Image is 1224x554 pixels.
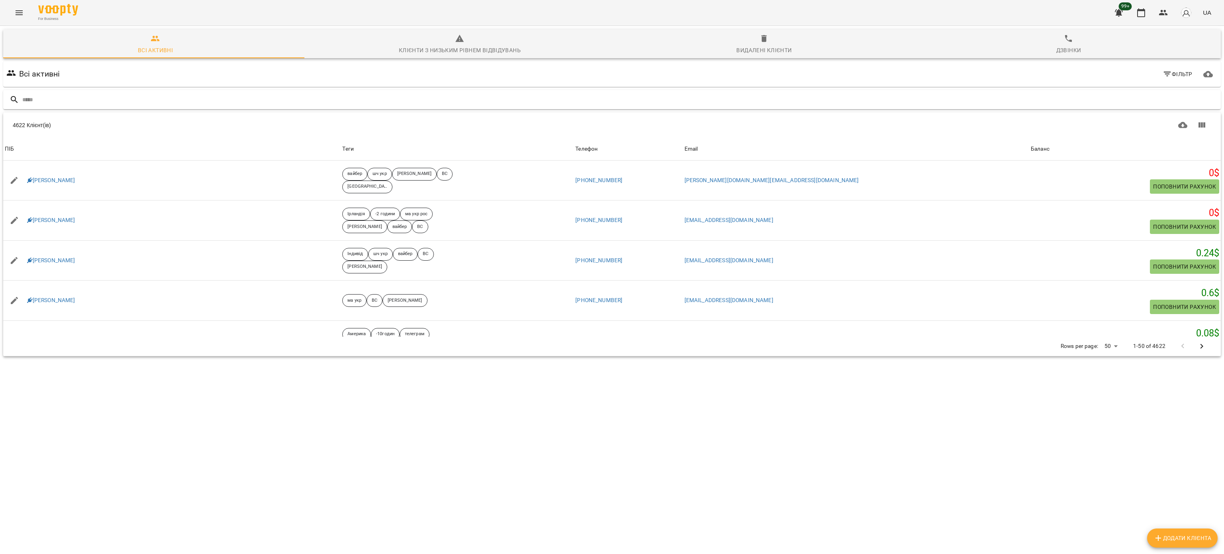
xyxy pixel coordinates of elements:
div: 4622 Клієнт(ів) [13,121,612,129]
p: [PERSON_NAME] [347,263,382,270]
p: ма укр рос [405,211,428,218]
div: вайбер [387,220,412,233]
p: [PERSON_NAME] [397,171,432,177]
div: вайбер [342,168,367,181]
p: телеграм [405,331,424,338]
div: ВС [418,248,433,261]
span: Поповнити рахунок [1153,302,1216,312]
p: Америка [347,331,366,338]
div: Дзвінки [1056,45,1081,55]
p: [PERSON_NAME] [347,224,382,230]
h6: Всі активні [19,68,60,80]
div: Ірландія [342,208,370,220]
h5: 0.24 $ [1031,247,1219,259]
p: ма укр [347,297,361,304]
p: Ірландія [347,211,365,218]
div: Email [685,144,698,154]
button: Поповнити рахунок [1150,220,1219,234]
div: телеграм [400,328,430,341]
a: [PERSON_NAME] [27,297,75,305]
a: [PERSON_NAME][DOMAIN_NAME][EMAIL_ADDRESS][DOMAIN_NAME] [685,177,859,183]
span: UA [1203,8,1211,17]
p: -2 години [375,211,395,218]
span: Поповнити рахунок [1153,262,1216,271]
div: Теги [342,144,572,154]
span: For Business [38,16,78,22]
a: [PHONE_NUMBER] [575,297,622,303]
p: вайбер [398,251,413,257]
div: [PERSON_NAME] [392,168,437,181]
span: Поповнити рахунок [1153,182,1216,191]
div: Видалені клієнти [736,45,792,55]
div: -10годин [371,328,400,341]
span: Фільтр [1163,69,1193,79]
div: [GEOGRAPHIC_DATA] [342,181,392,193]
div: ВС [437,168,453,181]
button: Фільтр [1159,67,1196,81]
a: [EMAIL_ADDRESS][DOMAIN_NAME] [685,217,773,223]
button: Menu [10,3,29,22]
p: -10годин [376,331,394,338]
div: Sort [1031,144,1049,154]
div: Всі активні [138,45,173,55]
div: [PERSON_NAME] [382,294,427,307]
button: Next Page [1192,337,1211,356]
p: вайбер [392,224,407,230]
p: Індивід [347,251,363,257]
img: avatar_s.png [1181,7,1192,18]
span: Телефон [575,144,681,154]
div: ПІБ [5,144,14,154]
div: Телефон [575,144,598,154]
p: ВС [372,297,377,304]
div: Sort [5,144,14,154]
div: [PERSON_NAME] [342,220,387,233]
p: ВС [423,251,428,257]
a: [PHONE_NUMBER] [575,177,622,183]
p: вайбер [347,171,362,177]
button: UA [1200,5,1214,20]
span: Баланс [1031,144,1219,154]
a: [PHONE_NUMBER] [575,217,622,223]
button: Завантажити CSV [1173,116,1193,135]
span: ПІБ [5,144,339,154]
button: Поповнити рахунок [1150,179,1219,194]
div: Клієнти з низьким рівнем відвідувань [399,45,521,55]
div: шч укр [368,248,393,261]
div: ма укр рос [400,208,433,220]
p: 1-50 of 4622 [1133,342,1165,350]
div: шч укр [367,168,392,181]
p: Rows per page: [1061,342,1098,350]
a: [EMAIL_ADDRESS][DOMAIN_NAME] [685,257,773,263]
p: ВС [417,224,423,230]
span: 99+ [1119,2,1132,10]
p: шч укр [373,171,387,177]
img: Voopty Logo [38,4,78,16]
div: вайбер [393,248,418,261]
h5: 0.08 $ [1031,327,1219,340]
div: ВС [367,294,382,307]
a: [PERSON_NAME] [27,177,75,185]
div: Sort [575,144,598,154]
div: Table Toolbar [3,112,1221,138]
a: [EMAIL_ADDRESS][DOMAIN_NAME] [685,297,773,303]
a: [PERSON_NAME] [27,216,75,224]
p: [PERSON_NAME] [388,297,422,304]
div: ВС [412,220,428,233]
div: Баланс [1031,144,1049,154]
span: Поповнити рахунок [1153,222,1216,232]
button: Поповнити рахунок [1150,300,1219,314]
div: 50 [1101,340,1120,352]
button: Поповнити рахунок [1150,259,1219,274]
h5: 0.6 $ [1031,287,1219,299]
button: Показати колонки [1192,116,1211,135]
span: Email [685,144,1028,154]
p: шч укр [373,251,388,257]
a: [PHONE_NUMBER] [575,257,622,263]
div: ма укр [342,294,367,307]
div: [PERSON_NAME] [342,261,387,273]
div: -2 години [370,208,400,220]
div: Sort [685,144,698,154]
p: [GEOGRAPHIC_DATA] [347,183,387,190]
a: [PERSON_NAME] [27,257,75,265]
h5: 0 $ [1031,207,1219,219]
